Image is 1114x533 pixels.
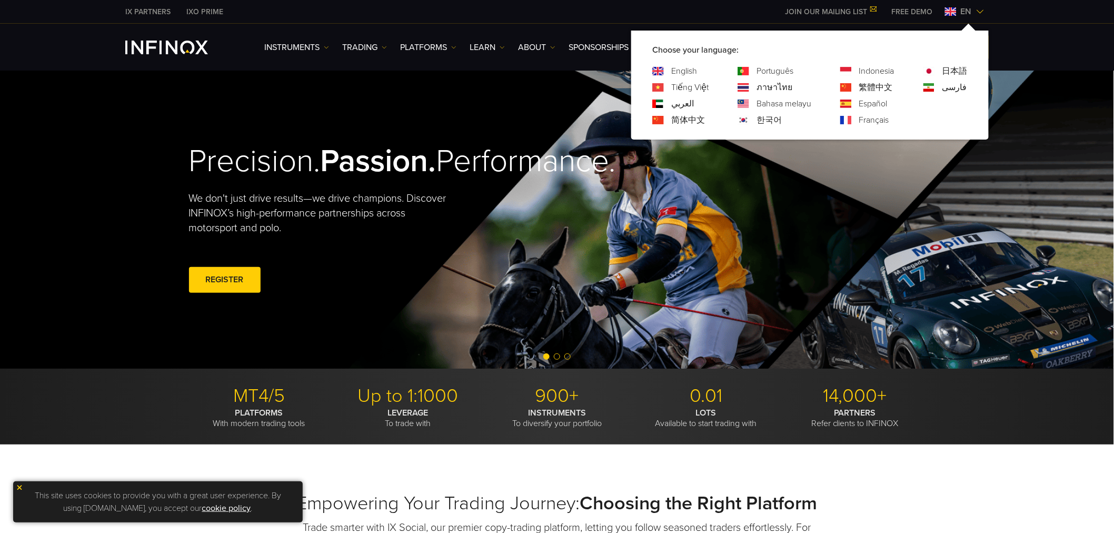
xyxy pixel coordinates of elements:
a: Language [942,65,968,77]
strong: INSTRUMENTS [528,408,586,418]
a: PLATFORMS [400,41,456,54]
a: cookie policy [202,503,251,514]
a: INFINOX [117,6,178,17]
a: Language [942,81,967,94]
p: MT4/5 [188,384,330,408]
p: This site uses cookies to provide you with a great user experience. By using [DOMAIN_NAME], you a... [18,487,297,517]
a: Learn [470,41,505,54]
strong: LOTS [696,408,717,418]
a: Language [757,81,792,94]
img: yellow close icon [16,484,23,491]
p: 0.01 [635,384,777,408]
a: Language [757,97,811,110]
a: REGISTER [189,267,261,293]
p: With modern trading tools [188,408,330,429]
p: Refer clients to INFINOX [784,408,926,429]
a: SPONSORSHIPS [569,41,629,54]
a: Language [757,65,793,77]
span: en [957,5,976,18]
span: Go to slide 2 [554,353,560,360]
p: We don't just drive results—we drive champions. Discover INFINOX’s high-performance partnerships ... [189,191,454,235]
strong: PARTNERS [834,408,876,418]
a: INFINOX [178,6,231,17]
p: 900+ [486,384,628,408]
a: TRADING [342,41,387,54]
strong: Passion. [321,142,436,180]
strong: Choosing the Right Platform [580,492,818,515]
a: JOIN OUR MAILING LIST [777,7,884,16]
strong: LEVERAGE [388,408,429,418]
h2: Empowering Your Trading Journey: [188,492,926,515]
h2: Precision. Performance. [189,142,521,181]
a: Language [859,97,888,110]
a: Language [671,65,697,77]
p: Up to 1:1000 [337,384,479,408]
a: Instruments [264,41,329,54]
a: Language [859,114,889,126]
p: 14,000+ [784,384,926,408]
span: Go to slide 1 [543,353,550,360]
p: To diversify your portfolio [486,408,628,429]
a: Language [859,65,894,77]
a: Language [671,114,705,126]
strong: PLATFORMS [235,408,283,418]
span: Go to slide 3 [564,353,571,360]
a: INFINOX MENU [884,6,941,17]
p: Available to start trading with [635,408,777,429]
a: ABOUT [518,41,555,54]
a: Language [671,81,709,94]
p: Choose your language: [652,44,968,56]
p: To trade with [337,408,479,429]
a: Language [671,97,694,110]
a: Language [859,81,893,94]
a: INFINOX Logo [125,41,233,54]
a: Language [757,114,782,126]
